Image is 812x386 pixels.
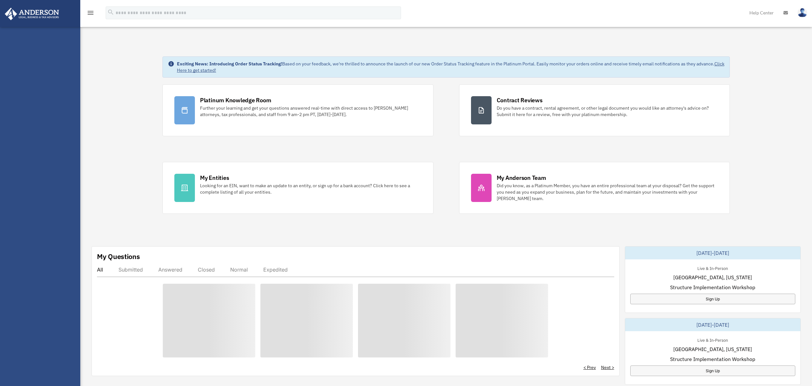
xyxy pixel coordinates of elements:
[158,266,182,273] div: Answered
[630,365,795,376] a: Sign Up
[459,162,730,214] a: My Anderson Team Did you know, as a Platinum Member, you have an entire professional team at your...
[497,105,718,118] div: Do you have a contract, rental agreement, or other legal document you would like an attorney's ad...
[97,266,103,273] div: All
[107,9,114,16] i: search
[798,8,807,17] img: User Pic
[87,9,94,17] i: menu
[459,84,730,136] a: Contract Reviews Do you have a contract, rental agreement, or other legal document you would like...
[497,174,546,182] div: My Anderson Team
[198,266,215,273] div: Closed
[630,294,795,304] a: Sign Up
[670,283,755,291] span: Structure Implementation Workshop
[673,345,752,353] span: [GEOGRAPHIC_DATA], [US_STATE]
[625,318,800,331] div: [DATE]-[DATE]
[497,96,543,104] div: Contract Reviews
[200,96,271,104] div: Platinum Knowledge Room
[670,355,755,363] span: Structure Implementation Workshop
[673,273,752,281] span: [GEOGRAPHIC_DATA], [US_STATE]
[162,162,433,214] a: My Entities Looking for an EIN, want to make an update to an entity, or sign up for a bank accoun...
[118,266,143,273] div: Submitted
[177,61,282,67] strong: Exciting News: Introducing Order Status Tracking!
[497,182,718,202] div: Did you know, as a Platinum Member, you have an entire professional team at your disposal? Get th...
[230,266,248,273] div: Normal
[87,11,94,17] a: menu
[263,266,288,273] div: Expedited
[200,182,422,195] div: Looking for an EIN, want to make an update to an entity, or sign up for a bank account? Click her...
[162,84,433,136] a: Platinum Knowledge Room Further your learning and get your questions answered real-time with dire...
[177,61,724,73] a: Click Here to get started!
[177,61,724,73] div: Based on your feedback, we're thrilled to announce the launch of our new Order Status Tracking fe...
[3,8,61,20] img: Anderson Advisors Platinum Portal
[200,105,422,118] div: Further your learning and get your questions answered real-time with direct access to [PERSON_NAM...
[200,174,229,182] div: My Entities
[625,247,800,259] div: [DATE]-[DATE]
[583,364,596,371] a: < Prev
[692,264,733,271] div: Live & In-Person
[692,336,733,343] div: Live & In-Person
[97,252,140,261] div: My Questions
[601,364,614,371] a: Next >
